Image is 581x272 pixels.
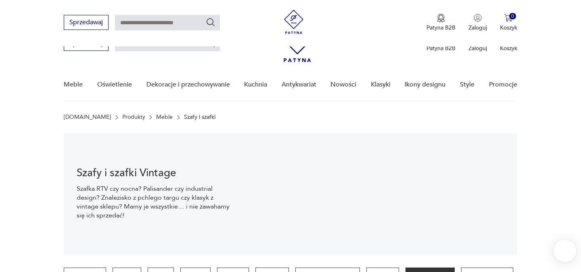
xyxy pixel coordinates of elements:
button: Patyna B2B [426,14,456,32]
img: Patyna - sklep z meblami i dekoracjami vintage [282,10,306,34]
p: Szafy i szafki [184,114,215,120]
div: 0 [509,13,516,20]
a: Kuchnia [244,69,267,100]
p: Patyna B2B [426,44,456,52]
a: Sprzedawaj [64,41,109,47]
img: Ikona koszyka [504,14,512,22]
a: Ikony designu [405,69,445,100]
a: [DOMAIN_NAME] [64,114,111,120]
a: Style [460,69,474,100]
button: 0Koszyk [500,14,517,32]
p: Szafka RTV czy nocna? Palisander czy industrial design? Znalezisko z pchlego targu czy klasyk z v... [77,184,232,220]
img: Ikona medalu [437,14,445,23]
button: Sprzedawaj [64,15,109,30]
a: Klasyki [371,69,391,100]
p: Zaloguj [468,24,487,32]
p: Zaloguj [468,44,487,52]
a: Ikona medaluPatyna B2B [426,14,456,32]
a: Nowości [330,69,356,100]
a: Produkty [122,114,145,120]
a: Meble [64,69,83,100]
button: Szukaj [206,17,215,27]
h1: Szafy i szafki Vintage [77,168,232,178]
img: Ikonka użytkownika [474,14,482,22]
p: Koszyk [500,24,517,32]
p: Koszyk [500,44,517,52]
a: Dekoracje i przechowywanie [146,69,230,100]
p: Patyna B2B [426,24,456,32]
a: Oświetlenie [97,69,132,100]
a: Promocje [489,69,517,100]
button: Zaloguj [468,14,487,32]
a: Sprzedawaj [64,20,109,26]
a: Antykwariat [282,69,316,100]
a: Meble [156,114,173,120]
iframe: Smartsupp widget button [554,240,576,262]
